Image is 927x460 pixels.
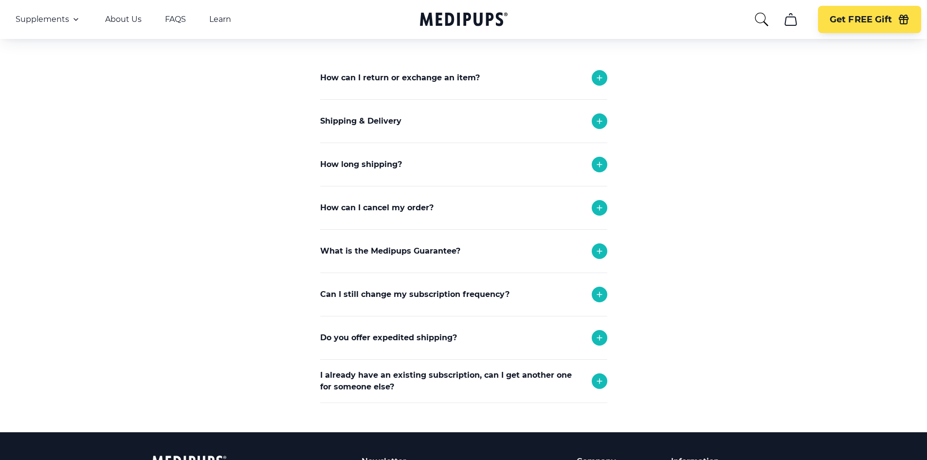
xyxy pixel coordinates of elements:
p: How can I cancel my order? [320,202,434,214]
div: If you received the wrong product or your product was damaged in transit, we will replace it with... [320,273,607,335]
div: Each order takes 1-2 business days to be delivered. [320,186,607,225]
p: Do you offer expedited shipping? [320,332,457,344]
div: Yes we do! Please reach out to support and we will try to accommodate any request. [320,359,607,410]
div: Absolutely! Simply place the order and use the shipping address of the person who will receive th... [320,403,607,453]
a: About Us [105,15,142,24]
a: FAQS [165,15,186,24]
span: Get FREE Gift [830,14,892,25]
p: I already have an existing subscription, can I get another one for someone else? [320,369,582,393]
p: Shipping & Delivery [320,115,401,127]
a: Medipups [420,10,508,30]
button: cart [779,8,802,31]
div: Any refund request and cancellation are subject to approval and turn around time is 24-48 hours. ... [320,229,607,315]
span: Supplements [16,15,69,24]
p: How can I return or exchange an item? [320,72,480,84]
button: Supplements [16,14,82,25]
button: Get FREE Gift [818,6,921,33]
div: Yes you can. Simply reach out to support and we will adjust your monthly deliveries! [320,316,607,367]
p: How long shipping? [320,159,402,170]
button: search [754,12,769,27]
p: What is the Medipups Guarantee? [320,245,460,257]
p: Can I still change my subscription frequency? [320,289,509,300]
a: Learn [209,15,231,24]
